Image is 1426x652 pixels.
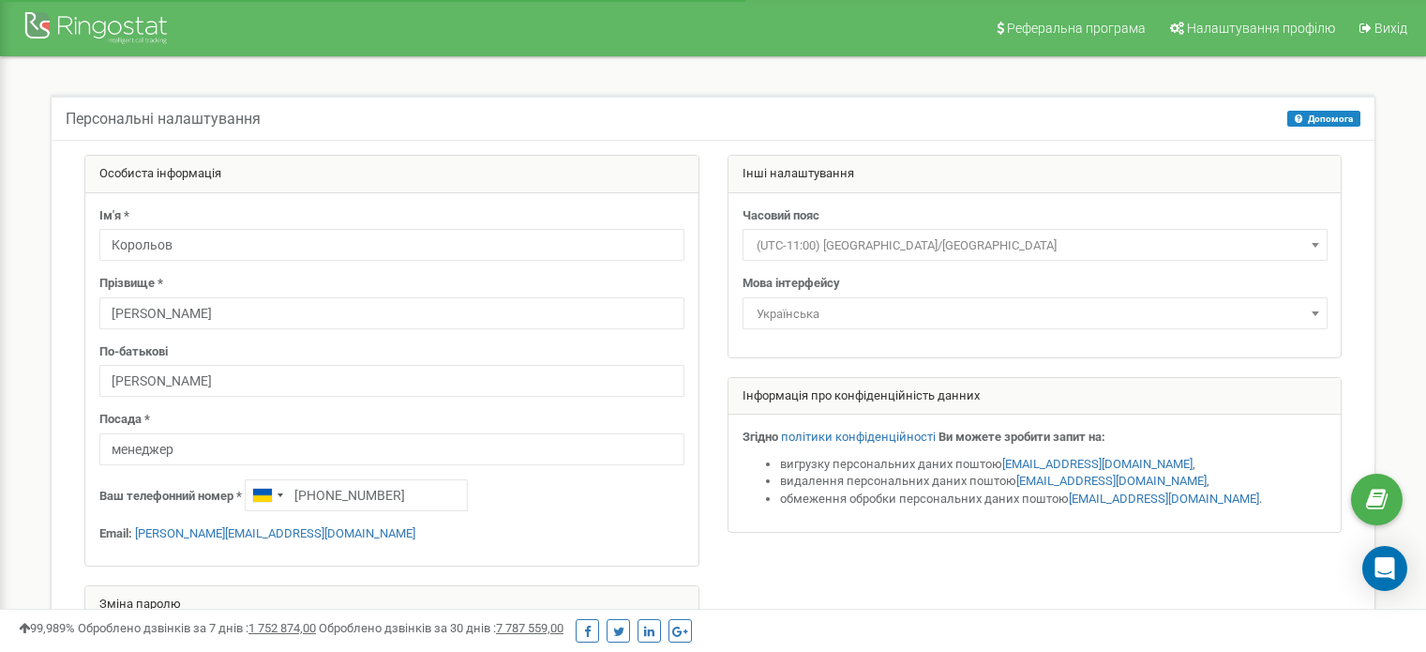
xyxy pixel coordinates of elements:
input: По-батькові [99,365,684,397]
div: Інформація про конфіденційність данних [728,378,1342,416]
span: (UTC-11:00) Pacific/Midway [743,229,1328,261]
label: Ім'я * [99,207,129,225]
span: Налаштування профілю [1187,21,1335,36]
span: (UTC-11:00) Pacific/Midway [749,233,1321,259]
a: політики конфіденційності [781,430,936,444]
span: Вихід [1374,21,1407,36]
a: [PERSON_NAME][EMAIL_ADDRESS][DOMAIN_NAME] [135,526,415,540]
span: Українська [749,301,1321,327]
u: 7 787 559,00 [496,621,563,635]
h5: Персональні налаштування [66,111,261,128]
input: Ім'я [99,229,684,261]
label: Посада * [99,411,150,429]
strong: Згідно [743,430,778,444]
label: Прізвище * [99,275,163,293]
label: Ваш телефонний номер * [99,488,242,506]
label: По-батькові [99,343,168,361]
div: Зміна паролю [85,586,698,624]
div: Особиста інформація [85,156,698,193]
span: Реферальна програма [1007,21,1146,36]
li: обмеження обробки персональних даних поштою . [780,491,1328,508]
a: [EMAIL_ADDRESS][DOMAIN_NAME] [1002,457,1193,471]
u: 1 752 874,00 [248,621,316,635]
span: Оброблено дзвінків за 7 днів : [78,621,316,635]
label: Часовий пояс [743,207,819,225]
li: вигрузку персональних даних поштою , [780,456,1328,474]
strong: Email: [99,526,132,540]
input: Прізвище [99,297,684,329]
span: Оброблено дзвінків за 30 днів : [319,621,563,635]
div: Open Intercom Messenger [1362,546,1407,591]
strong: Ви можете зробити запит на: [938,430,1105,444]
a: [EMAIL_ADDRESS][DOMAIN_NAME] [1069,492,1259,506]
input: +1-800-555-55-55 [245,479,468,511]
label: Мова інтерфейсу [743,275,840,293]
button: Допомога [1287,111,1360,127]
a: [EMAIL_ADDRESS][DOMAIN_NAME] [1016,474,1207,488]
span: Українська [743,297,1328,329]
span: 99,989% [19,621,75,635]
input: Посада [99,433,684,465]
li: видалення персональних даних поштою , [780,473,1328,491]
div: Інші налаштування [728,156,1342,193]
div: Telephone country code [246,480,289,510]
